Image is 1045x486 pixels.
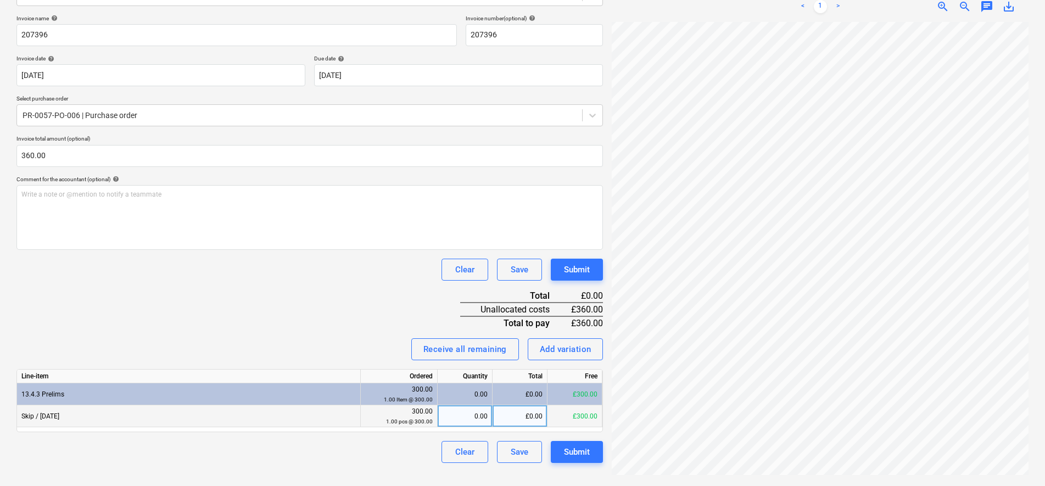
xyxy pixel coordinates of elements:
[497,441,542,463] button: Save
[411,338,519,360] button: Receive all remaining
[551,441,603,463] button: Submit
[547,383,602,405] div: £300.00
[16,15,457,22] div: Invoice name
[442,405,488,427] div: 0.00
[466,24,603,46] input: Invoice number
[564,445,590,459] div: Submit
[511,262,528,277] div: Save
[528,338,603,360] button: Add variation
[460,316,567,329] div: Total to pay
[990,433,1045,486] iframe: Chat Widget
[314,55,603,62] div: Due date
[455,262,474,277] div: Clear
[384,396,433,403] small: 1.00 Item @ 300.00
[21,390,64,398] span: 13.4.3 Prelims
[438,370,493,383] div: Quantity
[567,289,603,303] div: £0.00
[466,15,603,22] div: Invoice number (optional)
[365,406,433,427] div: 300.00
[493,383,547,405] div: £0.00
[493,370,547,383] div: Total
[551,259,603,281] button: Submit
[46,55,54,62] span: help
[16,24,457,46] input: Invoice name
[527,15,535,21] span: help
[16,95,603,104] p: Select purchase order
[423,342,507,356] div: Receive all remaining
[540,342,591,356] div: Add variation
[386,418,433,424] small: 1.00 pcs @ 300.00
[455,445,474,459] div: Clear
[567,316,603,329] div: £360.00
[17,405,361,427] div: Skip / [DATE]
[336,55,344,62] span: help
[442,383,488,405] div: 0.00
[110,176,119,182] span: help
[567,303,603,316] div: £360.00
[460,303,567,316] div: Unallocated costs
[16,64,305,86] input: Invoice date not specified
[511,445,528,459] div: Save
[564,262,590,277] div: Submit
[547,405,602,427] div: £300.00
[365,384,433,405] div: 300.00
[16,176,603,183] div: Comment for the accountant (optional)
[16,145,603,167] input: Invoice total amount (optional)
[361,370,438,383] div: Ordered
[16,55,305,62] div: Invoice date
[493,405,547,427] div: £0.00
[314,64,603,86] input: Due date not specified
[547,370,602,383] div: Free
[17,370,361,383] div: Line-item
[49,15,58,21] span: help
[442,441,488,463] button: Clear
[442,259,488,281] button: Clear
[460,289,567,303] div: Total
[497,259,542,281] button: Save
[16,135,603,144] p: Invoice total amount (optional)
